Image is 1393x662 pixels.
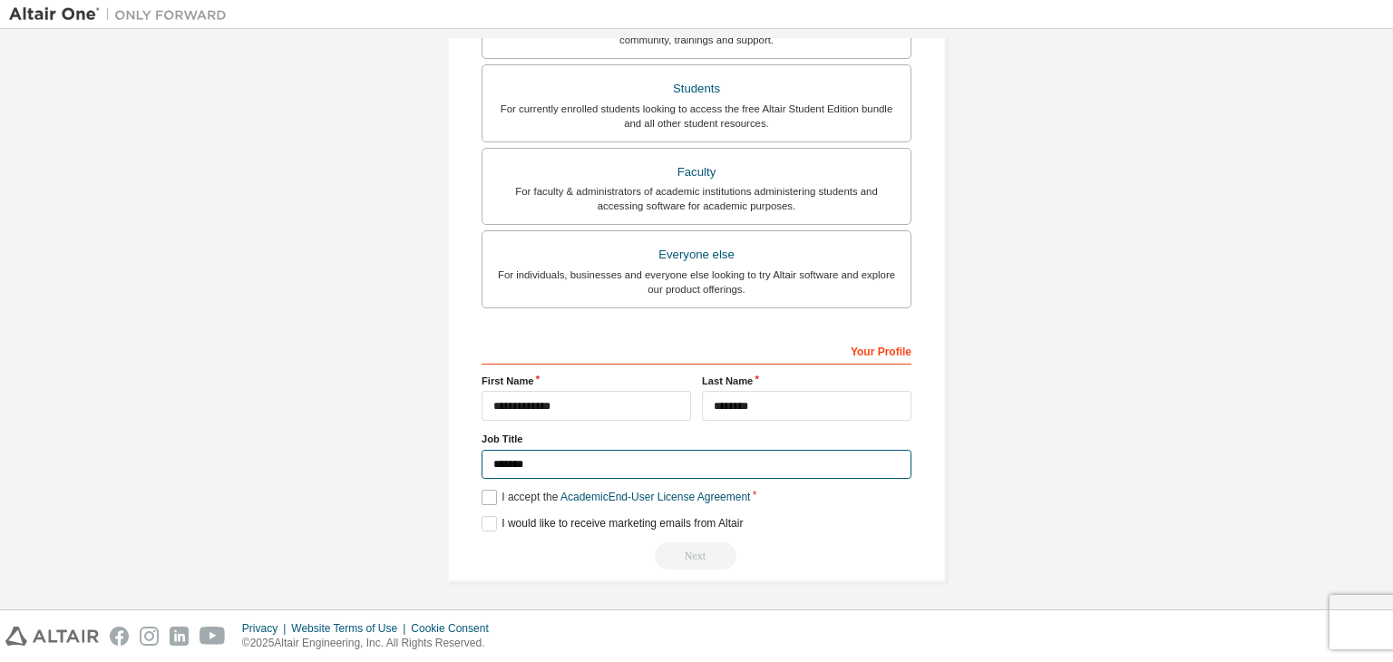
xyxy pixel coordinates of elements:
[482,542,911,570] div: Read and acccept EULA to continue
[5,627,99,646] img: altair_logo.svg
[242,621,291,636] div: Privacy
[482,374,691,388] label: First Name
[560,491,750,503] a: Academic End-User License Agreement
[170,627,189,646] img: linkedin.svg
[482,336,911,365] div: Your Profile
[482,516,743,531] label: I would like to receive marketing emails from Altair
[493,242,900,268] div: Everyone else
[140,627,159,646] img: instagram.svg
[411,621,499,636] div: Cookie Consent
[702,374,911,388] label: Last Name
[493,160,900,185] div: Faculty
[291,621,411,636] div: Website Terms of Use
[482,432,911,446] label: Job Title
[482,490,750,505] label: I accept the
[493,76,900,102] div: Students
[110,627,129,646] img: facebook.svg
[493,184,900,213] div: For faculty & administrators of academic institutions administering students and accessing softwa...
[493,102,900,131] div: For currently enrolled students looking to access the free Altair Student Edition bundle and all ...
[242,636,500,651] p: © 2025 Altair Engineering, Inc. All Rights Reserved.
[200,627,226,646] img: youtube.svg
[493,268,900,297] div: For individuals, businesses and everyone else looking to try Altair software and explore our prod...
[9,5,236,24] img: Altair One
